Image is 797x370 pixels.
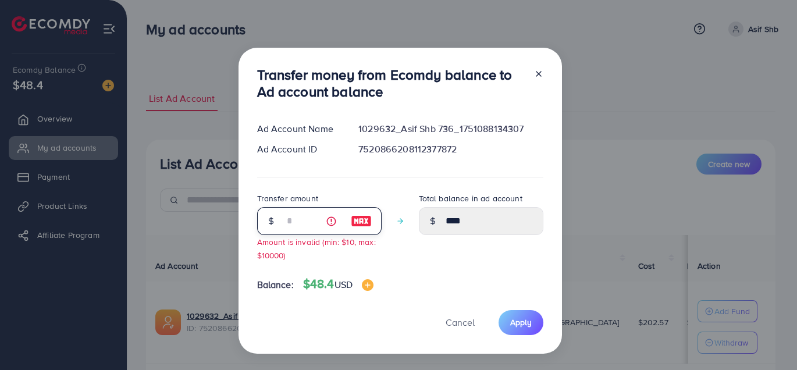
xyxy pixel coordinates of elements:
[419,193,522,204] label: Total balance in ad account
[362,279,373,291] img: image
[257,278,294,291] span: Balance:
[446,316,475,329] span: Cancel
[257,66,525,100] h3: Transfer money from Ecomdy balance to Ad account balance
[303,277,373,291] h4: $48.4
[431,310,489,335] button: Cancel
[257,236,376,261] small: Amount is invalid (min: $10, max: $10000)
[748,318,788,361] iframe: Chat
[510,316,532,328] span: Apply
[351,214,372,228] img: image
[248,143,350,156] div: Ad Account ID
[349,143,552,156] div: 7520866208112377872
[257,193,318,204] label: Transfer amount
[499,310,543,335] button: Apply
[335,278,353,291] span: USD
[248,122,350,136] div: Ad Account Name
[349,122,552,136] div: 1029632_Asif Shb 736_1751088134307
